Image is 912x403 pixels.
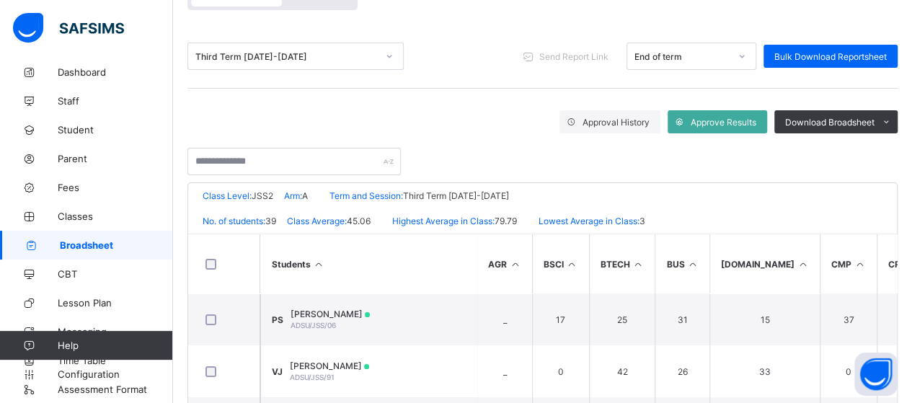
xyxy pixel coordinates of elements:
[691,117,756,128] span: Approve Results
[58,384,173,395] span: Assessment Format
[313,259,325,270] i: Sort Ascending
[203,190,252,201] span: Class Level:
[58,66,173,78] span: Dashboard
[291,309,370,319] span: [PERSON_NAME]
[58,340,172,351] span: Help
[284,190,302,201] span: Arm:
[797,259,809,270] i: Sort in Ascending Order
[403,190,509,201] span: Third Term [DATE]-[DATE]
[302,190,308,201] span: A
[820,234,877,293] th: CMP
[58,95,173,107] span: Staff
[290,373,335,381] span: ADSU/JSS/91
[272,314,283,325] span: PS
[532,234,589,293] th: BSCI
[291,321,336,329] span: ADSU/JSS/06
[477,345,532,397] td: _
[589,345,655,397] td: 42
[583,117,650,128] span: Approval History
[820,345,877,397] td: 0
[58,153,173,164] span: Parent
[287,216,347,226] span: Class Average:
[252,190,273,201] span: JSS2
[392,216,495,226] span: Highest Average in Class:
[709,293,820,345] td: 15
[539,51,608,62] span: Send Report Link
[655,234,709,293] th: BUS
[655,345,709,397] td: 26
[709,234,820,293] th: [DOMAIN_NAME]
[203,216,265,226] span: No. of students:
[509,259,521,270] i: Sort in Ascending Order
[854,353,898,396] button: Open asap
[260,234,477,293] th: Students
[195,51,377,62] div: Third Term [DATE]-[DATE]
[265,216,276,226] span: 39
[539,216,639,226] span: Lowest Average in Class:
[58,211,173,222] span: Classes
[774,51,887,62] span: Bulk Download Reportsheet
[58,297,173,309] span: Lesson Plan
[477,234,532,293] th: AGR
[639,216,645,226] span: 3
[532,293,589,345] td: 17
[60,239,173,251] span: Broadsheet
[477,293,532,345] td: _
[13,13,124,43] img: safsims
[272,366,283,377] span: VJ
[329,190,403,201] span: Term and Session:
[58,326,173,337] span: Messaging
[686,259,699,270] i: Sort in Ascending Order
[854,259,866,270] i: Sort in Ascending Order
[495,216,517,226] span: 79.79
[709,345,820,397] td: 33
[58,368,172,380] span: Configuration
[58,268,173,280] span: CBT
[566,259,578,270] i: Sort in Ascending Order
[347,216,371,226] span: 45.06
[532,345,589,397] td: 0
[785,117,875,128] span: Download Broadsheet
[58,124,173,136] span: Student
[58,182,173,193] span: Fees
[820,293,877,345] td: 37
[589,234,655,293] th: BTECH
[290,360,369,371] span: [PERSON_NAME]
[589,293,655,345] td: 25
[632,259,645,270] i: Sort in Ascending Order
[634,51,730,62] div: End of term
[655,293,709,345] td: 31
